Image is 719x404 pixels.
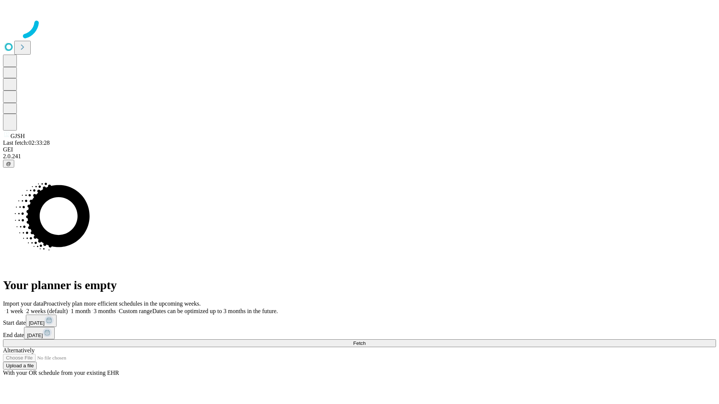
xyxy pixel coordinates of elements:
[29,320,45,326] span: [DATE]
[3,300,43,307] span: Import your data
[6,161,11,166] span: @
[26,308,68,314] span: 2 weeks (default)
[3,278,716,292] h1: Your planner is empty
[3,362,37,370] button: Upload a file
[43,300,201,307] span: Proactively plan more efficient schedules in the upcoming weeks.
[3,140,50,146] span: Last fetch: 02:33:28
[3,327,716,339] div: End date
[24,327,55,339] button: [DATE]
[26,315,57,327] button: [DATE]
[3,153,716,160] div: 2.0.241
[3,339,716,347] button: Fetch
[3,160,14,168] button: @
[94,308,116,314] span: 3 months
[3,315,716,327] div: Start date
[152,308,278,314] span: Dates can be optimized up to 3 months in the future.
[119,308,152,314] span: Custom range
[3,146,716,153] div: GEI
[27,333,43,338] span: [DATE]
[6,308,23,314] span: 1 week
[353,340,365,346] span: Fetch
[71,308,91,314] span: 1 month
[3,347,34,353] span: Alternatively
[10,133,25,139] span: GJSH
[3,370,119,376] span: With your OR schedule from your existing EHR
